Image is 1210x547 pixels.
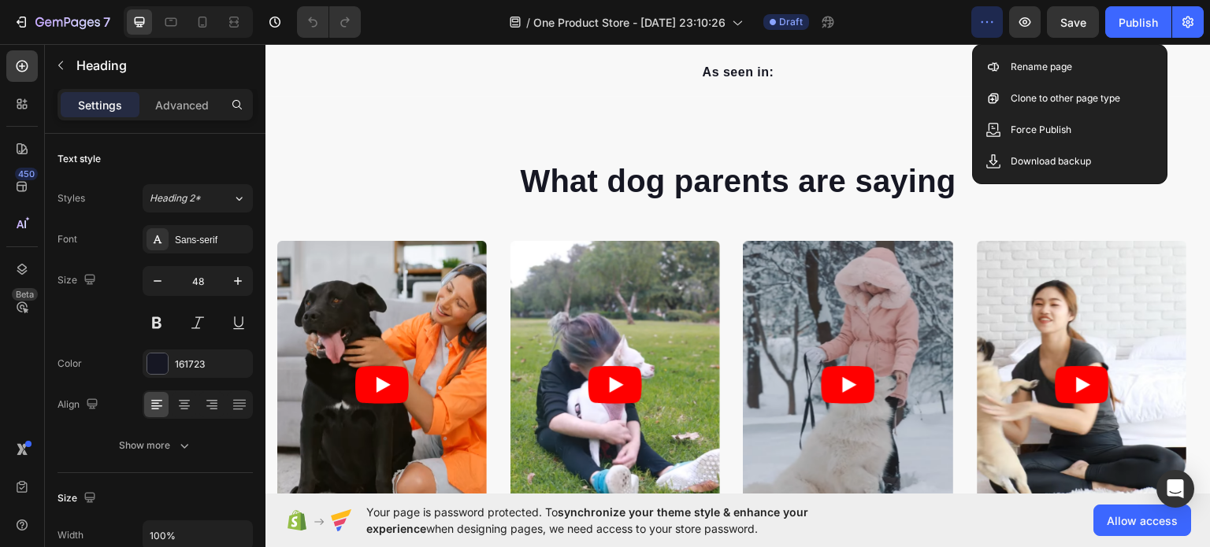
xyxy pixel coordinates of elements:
span: synchronize your theme style & enhance your experience [366,505,808,535]
p: Force Publish [1011,122,1071,138]
p: 7 [103,13,110,31]
button: Allow access [1093,504,1191,536]
p: Download backup [1011,153,1091,169]
div: 161723 [175,357,249,371]
span: Your page is password protected. To when designing pages, we need access to your store password. [366,504,870,537]
span: Draft [779,15,803,29]
iframe: Design area [265,44,1210,493]
div: Text style [58,152,101,166]
div: Size [58,488,99,509]
p: Heading [76,56,247,75]
div: Font [58,232,77,246]
div: Open Intercom Messenger [1156,470,1194,508]
div: Width [58,528,84,542]
span: Heading 2* [150,191,201,205]
button: Show more [58,431,253,460]
p: Settings [78,97,122,113]
button: Play [323,322,377,360]
button: Play [556,322,610,360]
button: Publish [1105,6,1171,38]
p: Advanced [155,97,209,113]
div: Styles [58,191,85,205]
div: Color [58,357,82,371]
div: Publish [1119,14,1158,31]
div: Sans-serif [175,233,249,247]
button: Heading 2* [143,184,253,213]
span: / [526,14,530,31]
p: Clone to other page type [1011,91,1120,106]
div: Show more [119,438,192,453]
div: Beta [12,288,38,301]
div: 450 [15,168,38,180]
button: 7 [6,6,117,38]
span: Allow access [1107,512,1178,529]
p: Rename page [1011,59,1072,75]
div: Size [58,270,99,291]
span: Save [1060,16,1086,29]
button: Play [790,322,844,360]
div: Undo/Redo [297,6,361,38]
button: Save [1047,6,1099,38]
span: One Product Store - [DATE] 23:10:26 [533,14,726,31]
div: Align [58,394,102,416]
